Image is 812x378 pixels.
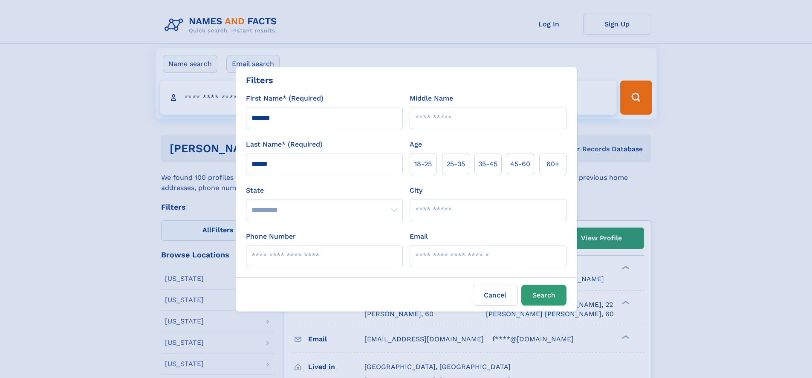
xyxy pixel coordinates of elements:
[446,159,465,169] span: 25‑35
[473,285,518,306] label: Cancel
[546,159,559,169] span: 60+
[246,74,273,87] div: Filters
[410,139,422,150] label: Age
[410,185,422,196] label: City
[414,159,432,169] span: 18‑25
[246,139,323,150] label: Last Name* (Required)
[521,285,566,306] button: Search
[410,231,428,242] label: Email
[246,185,403,196] label: State
[246,93,324,104] label: First Name* (Required)
[478,159,497,169] span: 35‑45
[510,159,530,169] span: 45‑60
[410,93,453,104] label: Middle Name
[246,231,296,242] label: Phone Number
